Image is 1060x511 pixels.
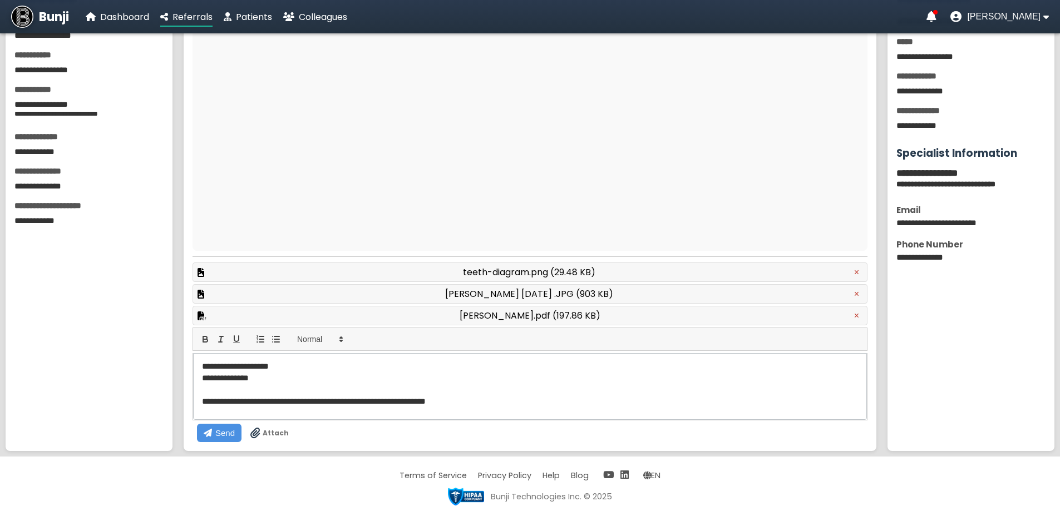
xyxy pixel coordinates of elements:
a: Terms of Service [400,470,467,481]
a: Colleagues [283,10,347,24]
button: list: bullet [268,333,284,346]
span: Bunji [39,8,69,26]
button: User menu [950,11,1049,22]
label: Drag & drop files anywhere to attach [250,428,289,439]
div: Email [896,204,1046,216]
button: Remove attachment [851,289,862,300]
span: [PERSON_NAME].pdf (197.86 KB) [460,309,600,323]
button: Send [197,424,241,442]
a: Privacy Policy [478,470,531,481]
a: Bunji [11,6,69,28]
div: Preview attached file [193,284,867,304]
div: Preview attached file [193,262,867,282]
span: Dashboard [100,11,149,23]
span: Change language [643,470,660,481]
span: Referrals [172,11,213,23]
a: Blog [571,470,589,481]
div: Phone Number [896,238,1046,251]
img: Bunji Dental Referral Management [11,6,33,28]
span: [PERSON_NAME] [967,12,1041,22]
div: Bunji Technologies Inc. © 2025 [491,491,612,503]
a: Dashboard [86,10,149,24]
a: Notifications [926,11,936,22]
a: Referrals [160,10,213,24]
span: Colleagues [299,11,347,23]
span: Patients [236,11,272,23]
img: HIPAA compliant [448,488,484,505]
a: LinkedIn [620,468,629,482]
a: YouTube [603,468,614,482]
div: Preview attached file [193,306,867,325]
a: Patients [224,10,272,24]
button: italic [213,333,229,346]
button: Remove attachment [851,310,862,321]
button: list: ordered [253,333,268,346]
button: underline [229,333,244,346]
span: [PERSON_NAME] [DATE] .JPG (903 KB) [445,287,613,301]
a: Help [543,470,560,481]
button: bold [198,333,213,346]
span: teeth-diagram.png (29.48 KB) [463,265,595,279]
button: Remove attachment [851,267,862,278]
h3: Specialist Information [896,145,1046,161]
span: Attach [263,428,289,438]
span: Send [215,428,235,438]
